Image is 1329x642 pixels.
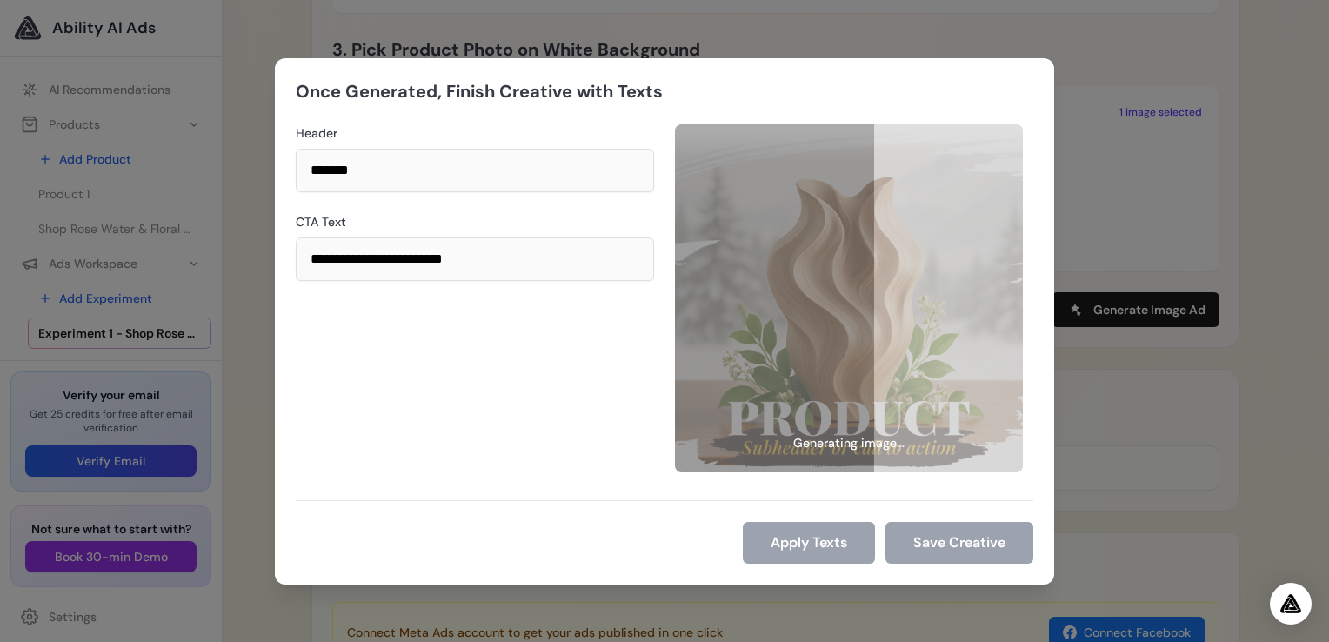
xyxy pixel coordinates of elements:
[885,522,1033,564] button: Save Creative
[296,79,663,104] h2: Once Generated, Finish Creative with Texts
[743,522,875,564] button: Apply Texts
[296,124,654,142] label: Header
[793,435,905,451] span: Generating image...
[1270,583,1312,625] div: Open Intercom Messenger
[296,213,654,231] label: CTA Text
